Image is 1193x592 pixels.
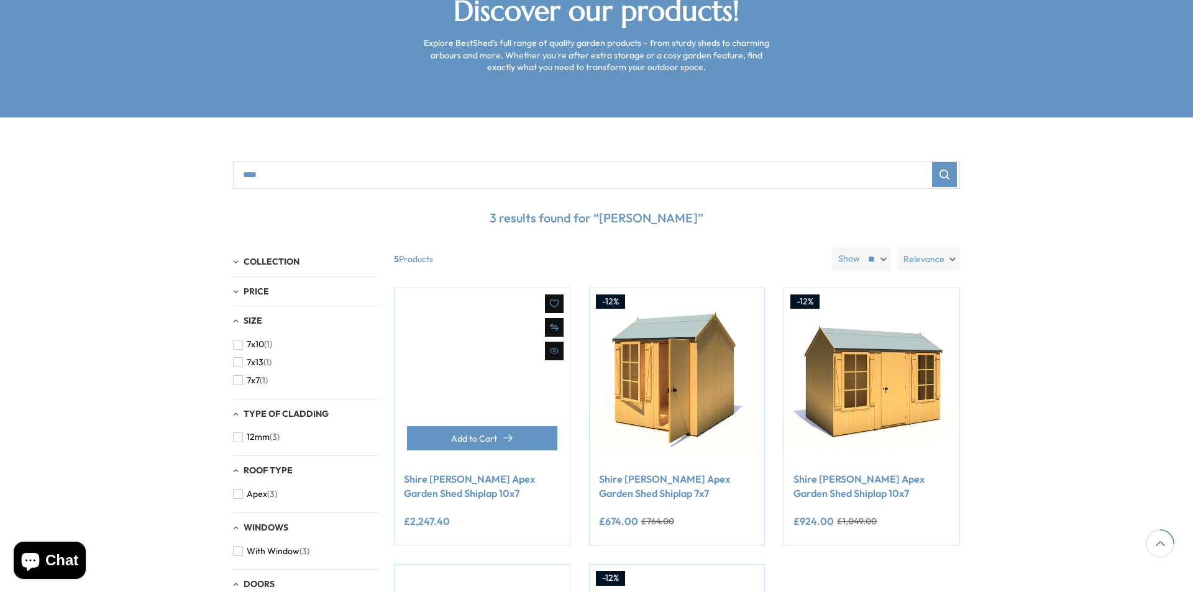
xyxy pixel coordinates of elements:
button: Search [932,162,957,187]
span: Doors [244,578,275,590]
button: With Window [233,542,309,560]
span: (1) [263,357,272,368]
inbox-online-store-chat: Shopify online store chat [10,542,89,582]
b: 5 [394,247,399,271]
span: Windows [244,522,288,533]
img: Shire Holt Apex Garden Shed Shiplap 7x7 - Best Shed [590,288,765,463]
span: Size [244,315,262,326]
button: 12mm [233,428,280,446]
span: Price [244,286,269,297]
span: With Window [247,546,299,557]
ins: £674.00 [599,516,638,526]
span: 12mm [247,432,270,442]
p: Explore BestShed’s full range of quality garden products – from sturdy sheds to charming arbours ... [419,37,774,74]
span: (3) [267,489,277,499]
a: Shire [PERSON_NAME] Apex Garden Shed Shiplap 7x7 [599,472,756,500]
span: Collection [244,256,299,267]
span: Relevance [903,247,944,271]
label: Relevance [897,247,960,271]
span: 7x7 [247,375,260,386]
del: £1,049.00 [837,517,877,526]
ins: £2,247.40 [404,516,450,526]
span: (3) [270,432,280,442]
button: 7x13 [233,353,272,371]
label: Show [838,253,860,265]
del: £764.00 [641,517,674,526]
span: 7x13 [247,357,263,368]
span: (1) [264,339,272,350]
img: Shire Holt Apex Garden Shed Shiplap 10x7 - Best Shed [784,288,959,463]
button: Apex [233,485,277,503]
span: Type of Cladding [244,408,329,419]
a: Shire [PERSON_NAME] Apex Garden Shed Shiplap 10x7 [404,472,560,500]
ins: £924.00 [793,516,834,526]
span: Apex [247,489,267,499]
span: Roof Type [244,465,293,476]
button: 7x10 [233,335,272,353]
span: 7x10 [247,339,264,350]
span: Add to Cart [451,434,497,443]
a: Shire [PERSON_NAME] Apex Garden Shed Shiplap 10x7 [793,472,950,500]
span: (3) [299,546,309,557]
div: -12% [790,294,820,309]
div: -12% [596,571,625,586]
span: (1) [260,375,268,386]
button: 7x7 [233,371,268,389]
span: Products [389,247,827,271]
button: Add to Cart [407,426,557,450]
p: 3 results found for “[PERSON_NAME]” [233,201,960,235]
div: -12% [596,294,625,309]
